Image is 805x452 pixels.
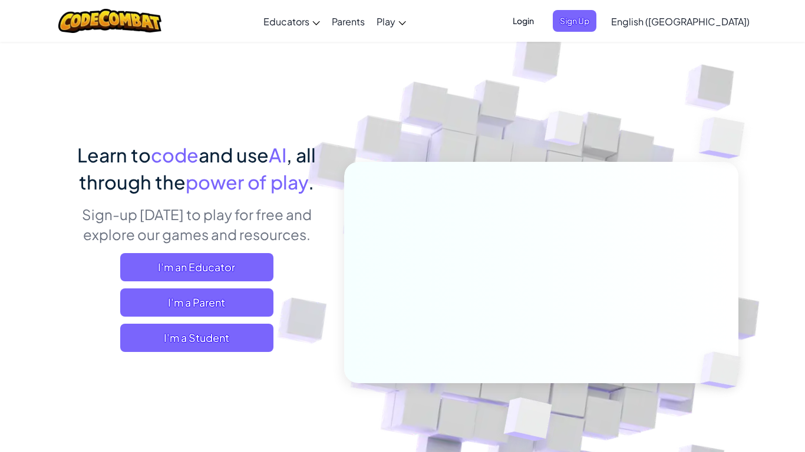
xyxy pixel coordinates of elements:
[377,15,395,28] span: Play
[675,88,777,188] img: Overlap cubes
[199,143,269,167] span: and use
[186,170,308,194] span: power of play
[67,204,326,244] p: Sign-up [DATE] to play for free and explore our games and resources.
[371,5,412,37] a: Play
[120,324,273,352] button: I'm a Student
[151,143,199,167] span: code
[605,5,755,37] a: English ([GEOGRAPHIC_DATA])
[258,5,326,37] a: Educators
[523,88,608,175] img: Overlap cubes
[326,5,371,37] a: Parents
[58,9,161,33] img: CodeCombat logo
[681,327,769,413] img: Overlap cubes
[263,15,309,28] span: Educators
[77,143,151,167] span: Learn to
[120,253,273,281] a: I'm an Educator
[506,10,541,32] button: Login
[308,170,314,194] span: .
[269,143,286,167] span: AI
[611,15,750,28] span: English ([GEOGRAPHIC_DATA])
[553,10,596,32] button: Sign Up
[120,288,273,317] a: I'm a Parent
